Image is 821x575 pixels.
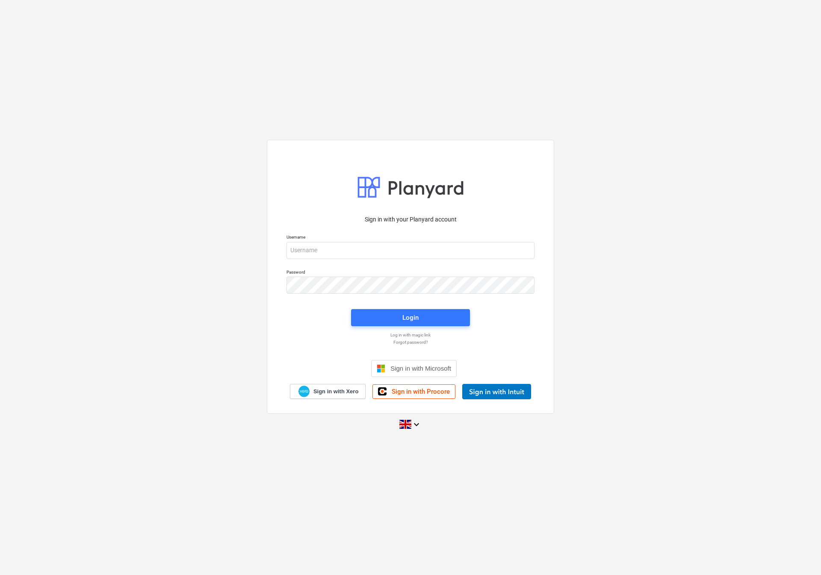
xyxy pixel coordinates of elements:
div: Login [402,312,419,323]
span: Sign in with Procore [392,388,450,395]
i: keyboard_arrow_down [411,419,422,430]
img: Xero logo [298,386,310,397]
a: Log in with magic link [282,332,539,338]
p: Password [286,269,535,277]
a: Forgot password? [282,339,539,345]
p: Sign in with your Planyard account [286,215,535,224]
p: Username [286,234,535,242]
a: Sign in with Xero [290,384,366,399]
span: Sign in with Xero [313,388,358,395]
a: Sign in with Procore [372,384,455,399]
input: Username [286,242,535,259]
button: Login [351,309,470,326]
img: Microsoft logo [377,364,385,373]
span: Sign in with Microsoft [390,365,451,372]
